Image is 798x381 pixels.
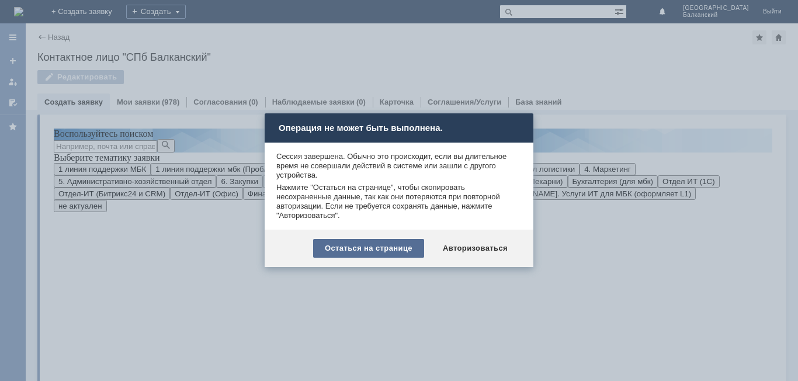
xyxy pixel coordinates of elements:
[609,51,671,64] button: Отдел ИТ (1С)
[272,64,328,76] button: Франчайзинг
[5,51,167,64] button: 5. Административно-хозяйственный отдел
[214,51,311,64] button: 7. Служба безопасности
[452,39,530,51] button: 3. Отдел логистики
[530,39,587,51] button: 4. Маркетинг
[126,65,189,74] span: Отдел-ИТ (Офис)
[444,65,642,74] span: [PERSON_NAME]. Услуги ИТ для МБК (оформляет L1)
[5,39,102,51] button: 1 линия поддержки МБК
[386,51,519,64] button: 9. Отдел-ИТ (Для МБК и Пекарни)
[9,53,162,62] span: 5. Административно-хозяйственный отдел
[276,65,323,74] span: Франчайзинг
[194,64,272,76] button: Финансовый отдел
[457,41,526,50] span: 3. Отдел логистики
[5,29,723,39] header: Выберите тематику заявки
[323,41,447,50] span: 2. Контрольно-ревизионный отдел
[519,51,609,64] button: Бухгалтерия (для мбк)
[439,64,647,76] button: [PERSON_NAME]. Услуги ИТ для МБК (оформляет L1)
[276,183,522,220] div: Нажмите "Остаться на странице", чтобы скопировать несохраненные данные, так как они потеряются пр...
[328,64,440,76] button: Это соглашение не активно!
[5,16,108,29] input: Например, почта или справка
[391,53,514,62] span: 9. Отдел-ИТ (Для МБК и Пекарни)
[311,51,386,64] button: 8. Отдел качества
[332,65,435,74] span: Это соглашение не активно!
[613,53,666,62] span: Отдел ИТ (1С)
[167,51,213,64] button: 6. Закупки
[5,64,121,76] button: Отдел-ИТ (Битрикс24 и CRM)
[121,64,194,76] button: Отдел-ИТ (Офис)
[9,65,116,74] span: Отдел-ИТ (Битрикс24 и CRM)
[9,78,53,86] span: не актуален
[5,76,58,88] button: не актуален
[316,53,381,62] span: 8. Отдел качества
[106,41,314,50] span: 1 линия поддержки мбк (Проблемы с интернет-заказами)
[265,113,533,143] div: Операция не может быть выполнена.
[218,53,307,62] span: 7. Служба безопасности
[199,65,267,74] span: Финансовый отдел
[9,41,97,50] span: 1 линия поддержки МБК
[276,152,522,180] div: Сессия завершена. Обычно это происходит, если вы длительное время не совершали действий в системе...
[102,39,318,51] button: 1 линия поддержки мбк (Проблемы с интернет-заказами)
[172,53,209,62] span: 6. Закупки
[5,5,104,15] label: Воспользуйтесь поиском
[318,39,452,51] button: 2. Контрольно-ревизионный отдел
[523,53,605,62] span: Бухгалтерия (для мбк)
[535,41,582,50] span: 4. Маркетинг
